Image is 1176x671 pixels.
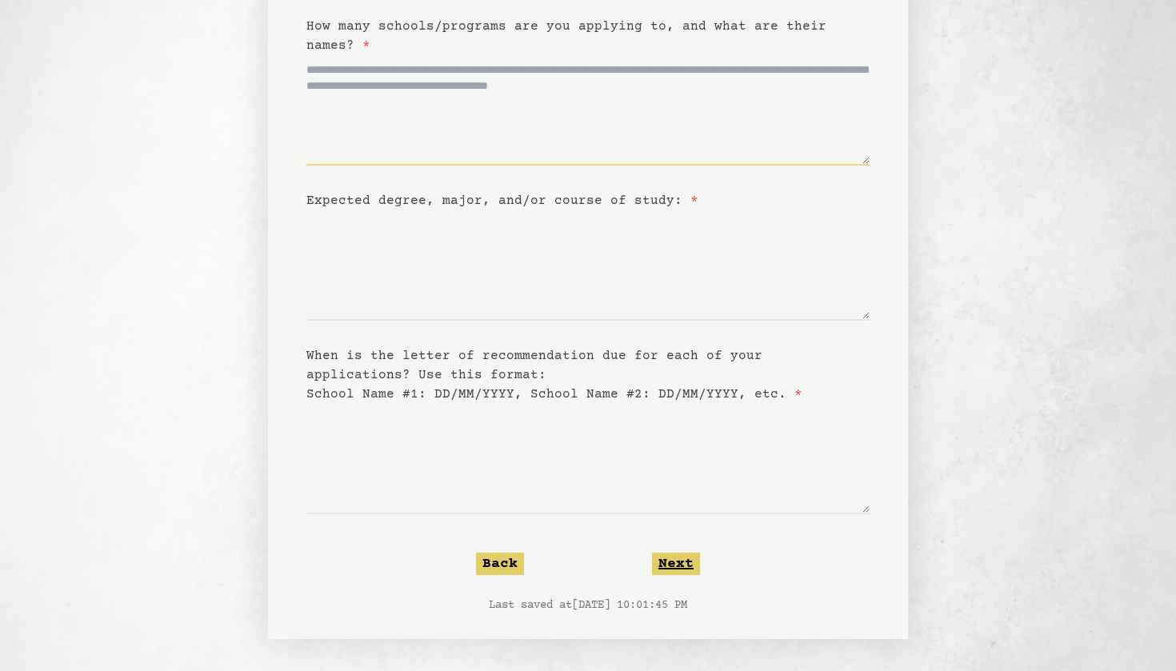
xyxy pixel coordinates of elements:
p: Last saved at [DATE] 10:01:45 PM [306,597,870,613]
label: How many schools/programs are you applying to, and what are their names? [306,19,826,53]
button: Next [652,553,700,575]
button: Back [476,553,524,575]
label: Expected degree, major, and/or course of study: [306,194,698,208]
label: When is the letter of recommendation due for each of your applications? Use this format: School N... [306,349,802,401]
